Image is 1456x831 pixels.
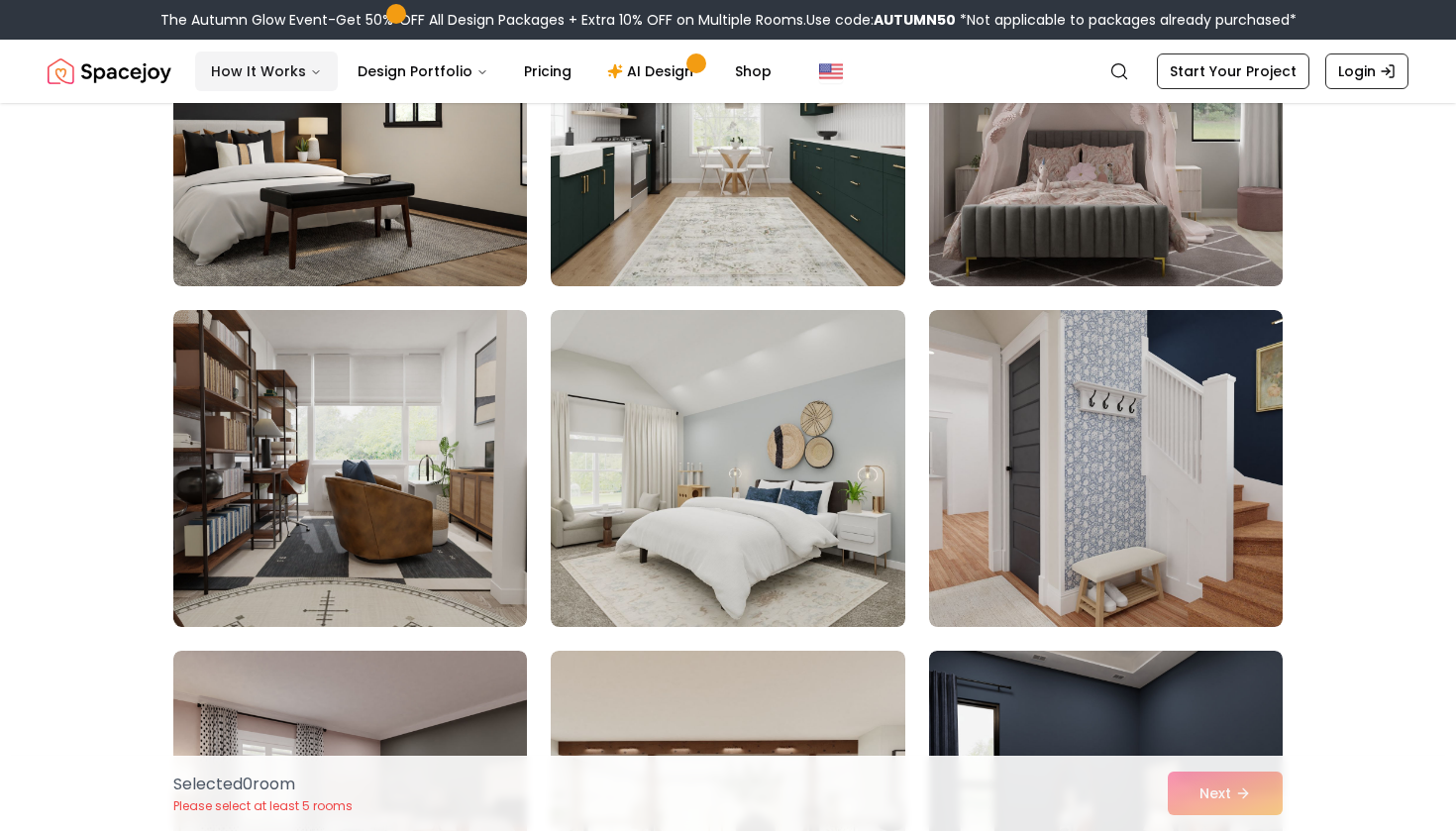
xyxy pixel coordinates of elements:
div: The Autumn Glow Event-Get 50% OFF All Design Packages + Extra 10% OFF on Multiple Rooms. [160,10,1297,30]
a: Start Your Project [1157,53,1309,89]
span: Use code: [806,10,956,30]
a: Shop [719,52,787,91]
nav: Main [195,52,787,91]
a: Pricing [508,52,587,91]
img: United States [819,59,843,83]
span: *Not applicable to packages already purchased* [956,10,1297,30]
a: Login [1325,53,1408,89]
img: Spacejoy Logo [48,52,171,91]
a: Spacejoy [48,52,171,91]
img: Room room-13 [173,310,527,627]
button: How It Works [195,52,338,91]
button: Design Portfolio [342,52,504,91]
img: Room room-14 [551,310,904,627]
p: Selected 0 room [173,773,353,796]
img: Room room-15 [929,310,1283,627]
b: AUTUMN50 [874,10,956,30]
a: AI Design [591,52,715,91]
p: Please select at least 5 rooms [173,798,353,814]
nav: Global [48,40,1408,103]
